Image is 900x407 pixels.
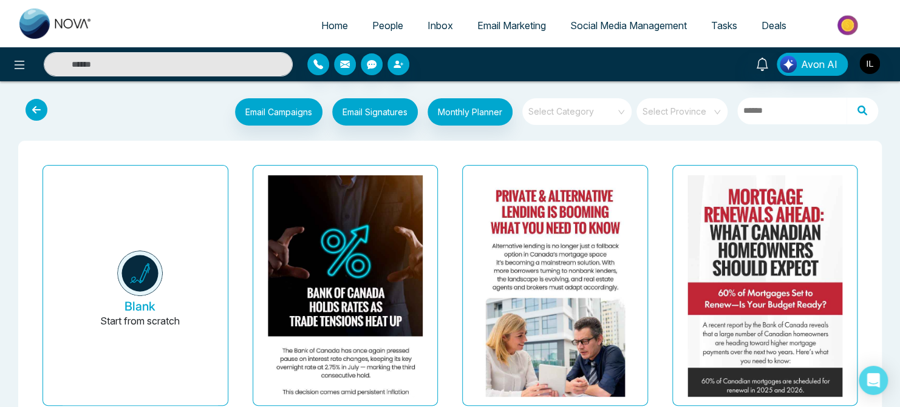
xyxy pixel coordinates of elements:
a: Email Marketing [465,14,558,37]
span: Email Marketing [477,19,546,32]
a: Monthly Planner [418,98,513,129]
p: Start from scratch [100,314,180,343]
a: Inbox [415,14,465,37]
a: Email Campaigns [225,105,322,117]
span: Home [321,19,348,32]
a: Deals [749,14,799,37]
img: Market-place.gif [805,12,893,39]
img: Nova CRM Logo [19,8,92,39]
button: Monthly Planner [428,98,513,126]
h5: Blank [124,299,155,314]
a: Tasks [699,14,749,37]
span: People [372,19,403,32]
img: User Avatar [859,53,880,74]
button: Email Signatures [332,98,418,126]
span: Avon AI [801,57,837,72]
img: Lead Flow [780,56,797,73]
img: novacrm [117,251,163,296]
button: Avon AI [777,53,848,76]
a: People [360,14,415,37]
span: Social Media Management [570,19,687,32]
div: Open Intercom Messenger [859,366,888,395]
button: Email Campaigns [235,98,322,126]
span: Tasks [711,19,737,32]
span: Inbox [428,19,453,32]
a: Home [309,14,360,37]
a: Social Media Management [558,14,699,37]
span: Deals [762,19,786,32]
button: BlankStart from scratch [63,175,218,405]
a: Email Signatures [322,98,418,129]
